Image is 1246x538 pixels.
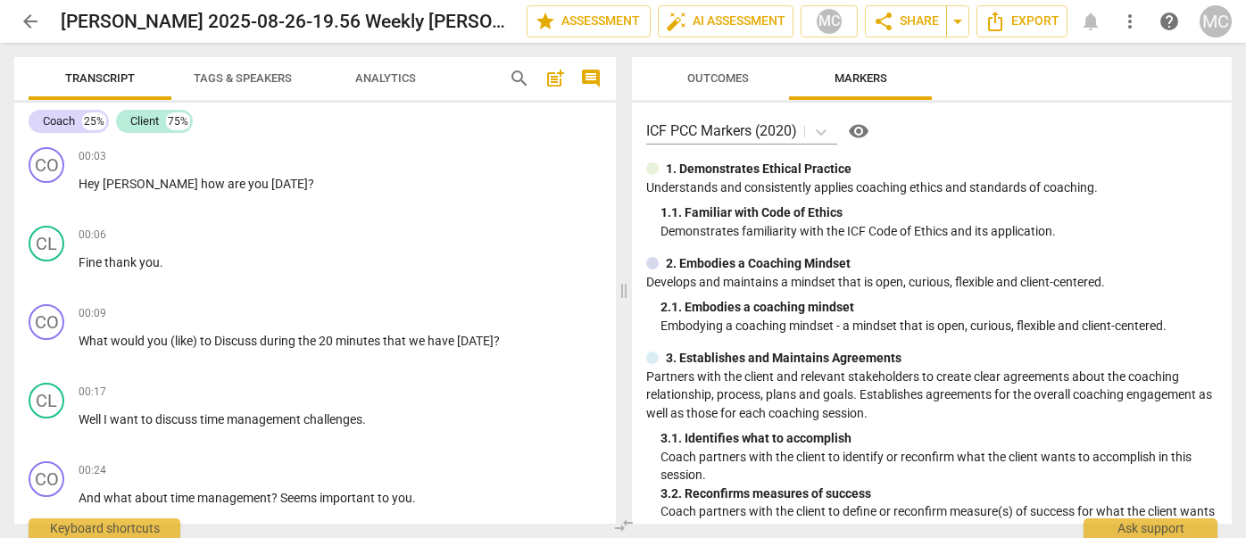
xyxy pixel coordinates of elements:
button: Help [844,117,873,145]
a: Help [837,117,873,145]
button: Assessment [527,5,651,37]
button: Add summary [541,64,569,93]
span: Share [873,11,939,32]
p: 2. Embodies a Coaching Mindset [666,254,851,273]
span: Markers [835,71,887,85]
span: you [147,334,170,348]
p: Demonstrates familiarity with the ICF Code of Ethics and its application. [660,222,1217,241]
span: help [1159,11,1180,32]
span: time [200,412,227,426]
span: time [170,491,197,505]
span: would [111,334,147,348]
span: Transcript [65,71,135,85]
span: 00:24 [79,463,106,478]
div: Change speaker [29,461,64,497]
span: I [104,412,110,426]
span: [DATE] [457,334,494,348]
button: MC [1200,5,1232,37]
span: management [197,491,271,505]
button: AI Assessment [658,5,793,37]
span: Hey [79,177,103,191]
span: Well [79,412,104,426]
span: 00:17 [79,385,106,400]
div: 75% [166,112,190,130]
button: Export [976,5,1067,37]
span: comment [580,68,602,89]
button: Share [865,5,947,37]
span: [DATE] [271,177,308,191]
span: management [227,412,303,426]
span: ? [308,177,314,191]
div: Client [130,112,159,130]
span: ? [271,491,280,505]
span: Discuss [214,334,260,348]
span: 00:09 [79,306,106,321]
span: arrow_back [20,11,41,32]
p: Understands and consistently applies coaching ethics and standards of coaching. [646,178,1217,197]
div: MC [816,8,843,35]
span: discuss [155,412,200,426]
div: 3. 1. Identifies what to accomplish [660,429,1217,448]
p: Embodying a coaching mindset - a mindset that is open, curious, flexible and client-centered. [660,317,1217,335]
div: Change speaker [29,147,64,183]
span: thank [104,255,139,269]
span: visibility [848,120,869,142]
span: you [392,491,412,505]
span: Tags & Speakers [194,71,292,85]
span: the [298,334,319,348]
span: Outcomes [687,71,749,85]
span: . [362,412,366,426]
span: . [412,491,416,505]
div: Change speaker [29,226,64,261]
div: Ask support [1084,518,1217,538]
span: what [104,491,135,505]
span: how [201,177,228,191]
p: ICF PCC Markers (2020) [646,120,797,141]
span: minutes [336,334,383,348]
span: [PERSON_NAME] [103,177,201,191]
span: ? [494,334,500,348]
span: 20 [319,334,336,348]
span: 00:06 [79,228,106,243]
span: post_add [544,68,566,89]
div: 25% [82,112,106,130]
span: want [110,412,141,426]
a: Help [1153,5,1185,37]
p: 1. Demonstrates Ethical Practice [666,160,851,178]
span: 00:03 [79,149,106,164]
div: Keyboard shortcuts [29,518,180,538]
span: to [378,491,392,505]
span: that [383,334,409,348]
div: 1. 1. Familiar with Code of Ethics [660,203,1217,222]
span: to [141,412,155,426]
span: AI Assessment [666,11,785,32]
span: (like) [170,334,200,348]
div: Change speaker [29,304,64,340]
span: search [509,68,530,89]
p: 3. Establishes and Maintains Agreements [666,349,901,368]
span: are [228,177,248,191]
span: arrow_drop_down [947,11,968,32]
button: Sharing summary [946,5,969,37]
span: about [135,491,170,505]
span: to [200,334,214,348]
span: you [139,255,160,269]
span: more_vert [1119,11,1141,32]
button: Show/Hide comments [577,64,605,93]
span: have [428,334,457,348]
span: Seems [280,491,320,505]
span: share [873,11,894,32]
span: Analytics [355,71,416,85]
p: Coach partners with the client to identify or reconfirm what the client wants to accomplish in th... [660,448,1217,484]
div: 3. 2. Reconfirms measures of success [660,484,1217,503]
p: Partners with the client and relevant stakeholders to create clear agreements about the coaching ... [646,368,1217,423]
h2: [PERSON_NAME] 2025-08-26-19.56 Weekly [PERSON_NAME], [PERSON_NAME] - [DATE] 12-02 Pdt - Recording... [61,11,512,33]
button: MC [801,5,858,37]
button: Search [505,64,534,93]
p: Develops and maintains a mindset that is open, curious, flexible and client-centered. [646,273,1217,292]
span: And [79,491,104,505]
div: Change speaker [29,383,64,418]
span: important [320,491,378,505]
span: you [248,177,271,191]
